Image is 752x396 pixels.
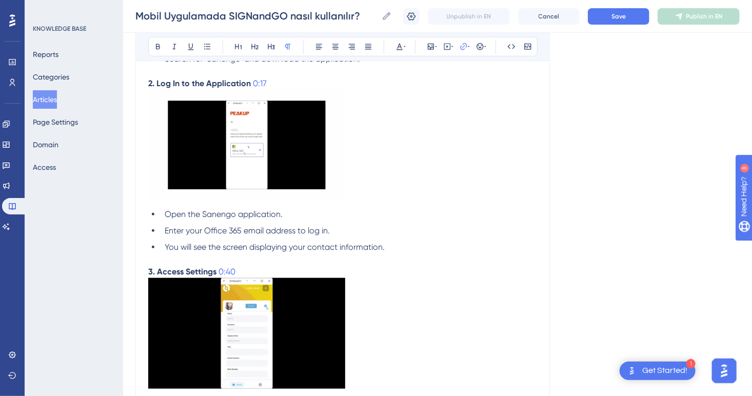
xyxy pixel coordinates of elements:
span: Enter your Office 365 email address to log in. [165,226,330,235]
div: 3 [71,5,74,13]
span: Need Help? [24,3,64,15]
button: Unpublish in EN [428,8,510,25]
button: Categories [33,68,69,86]
span: Cancel [539,12,560,21]
button: Domain [33,135,58,154]
a: 0:40 [219,267,235,276]
img: launcher-image-alternative-text [626,365,638,377]
button: Publish in EN [658,8,740,25]
strong: 3. Access Settings [148,267,216,276]
span: Unpublish in EN [447,12,491,21]
a: 0:17 [253,78,267,88]
iframe: UserGuiding AI Assistant Launcher [709,355,740,386]
span: Publish in EN [686,12,723,21]
span: Save [611,12,626,21]
div: Open Get Started! checklist, remaining modules: 1 [620,362,696,380]
button: Access [33,158,56,176]
button: Articles [33,90,57,109]
div: KNOWLEDGE BASE [33,25,86,33]
button: Page Settings [33,113,78,131]
div: 1 [686,359,696,368]
button: Reports [33,45,58,64]
div: Get Started! [642,365,687,377]
input: Article Name [135,9,378,23]
span: Open the Sanengo application. [165,209,283,219]
strong: 2. Log In to the Application [148,78,251,88]
button: Cancel [518,8,580,25]
button: Save [588,8,649,25]
span: You will see the screen displaying your contact information. [165,242,385,252]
